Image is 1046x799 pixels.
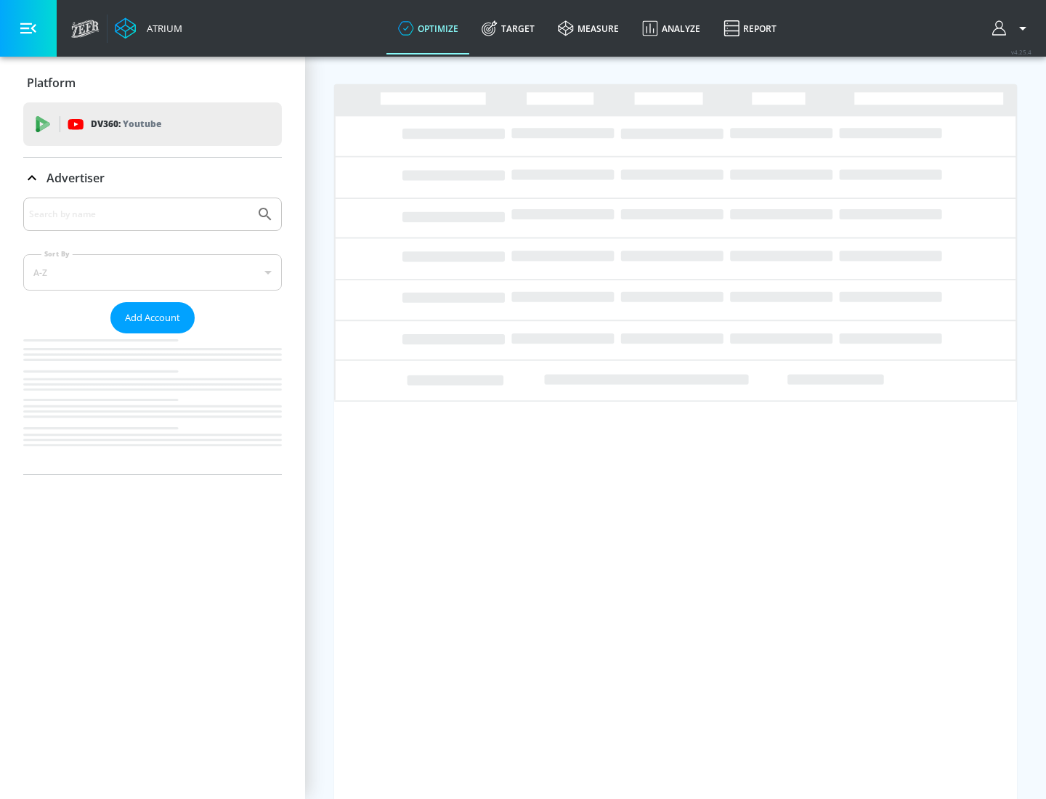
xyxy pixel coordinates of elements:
p: DV360: [91,116,161,132]
a: Target [470,2,546,54]
a: Atrium [115,17,182,39]
a: optimize [386,2,470,54]
div: Atrium [141,22,182,35]
button: Add Account [110,302,195,333]
nav: list of Advertiser [23,333,282,474]
div: Advertiser [23,198,282,474]
div: A-Z [23,254,282,291]
span: v 4.25.4 [1011,48,1031,56]
a: Analyze [631,2,712,54]
input: Search by name [29,205,249,224]
a: measure [546,2,631,54]
span: Add Account [125,309,180,326]
p: Youtube [123,116,161,131]
p: Platform [27,75,76,91]
a: Report [712,2,788,54]
div: Platform [23,62,282,103]
div: Advertiser [23,158,282,198]
p: Advertiser [46,170,105,186]
div: DV360: Youtube [23,102,282,146]
label: Sort By [41,249,73,259]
